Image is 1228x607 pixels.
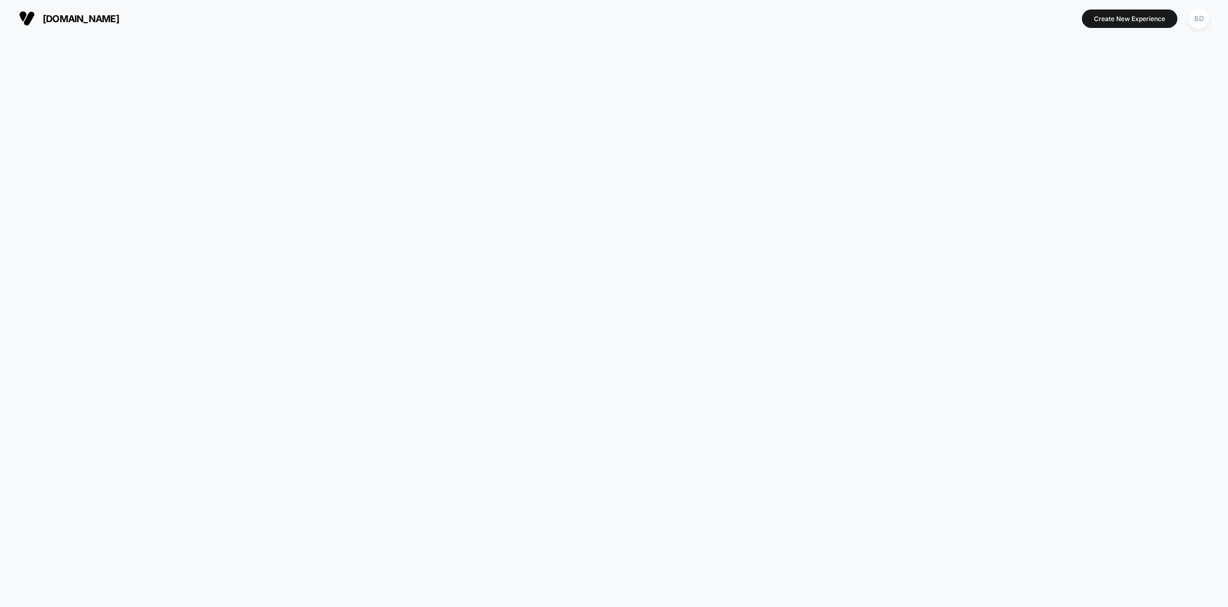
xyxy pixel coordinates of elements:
img: Visually logo [19,11,35,26]
div: BD [1188,8,1209,29]
button: BD [1185,8,1212,30]
span: [DOMAIN_NAME] [43,13,119,24]
button: Create New Experience [1082,9,1177,28]
button: [DOMAIN_NAME] [16,10,122,27]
